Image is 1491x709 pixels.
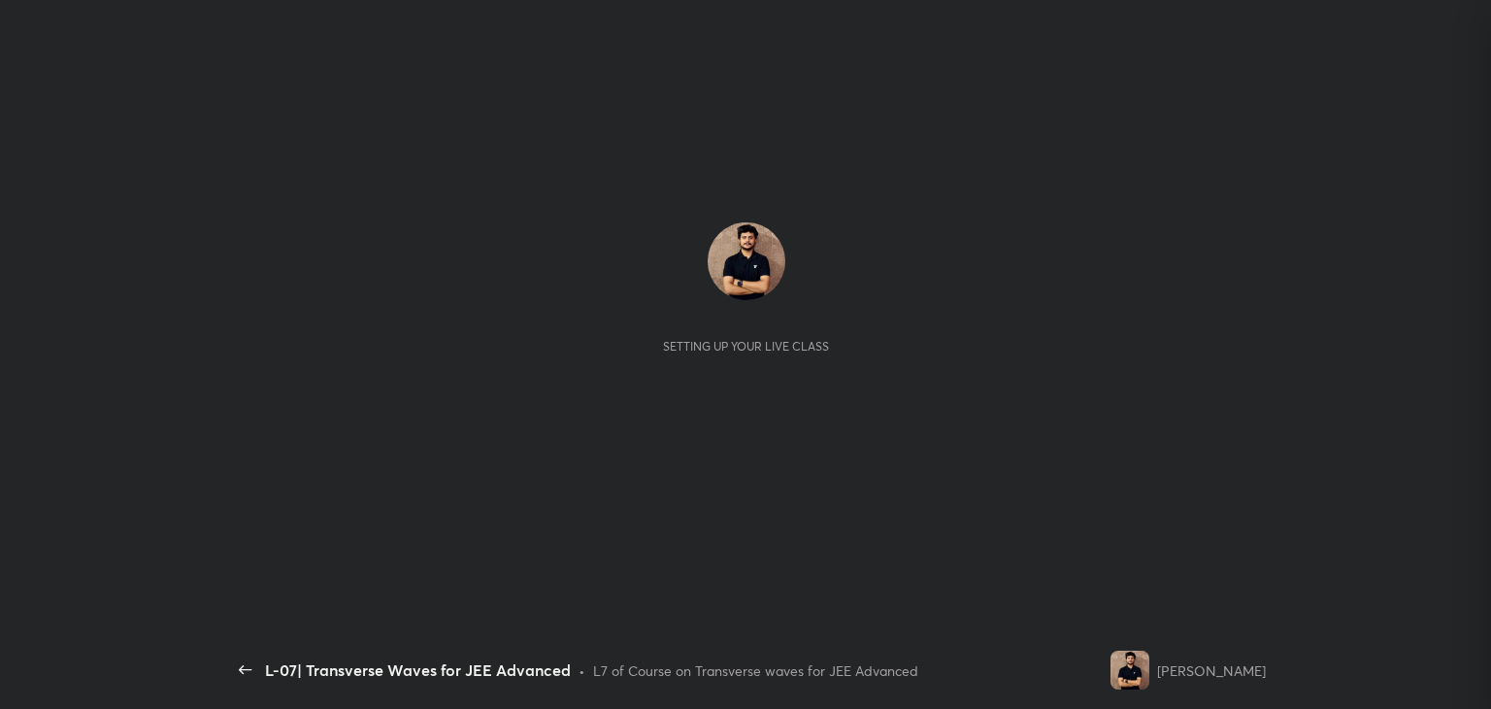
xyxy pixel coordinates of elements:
img: f17899f42ccd45fd86fb4bd8026a40b0.jpg [708,222,785,300]
img: f17899f42ccd45fd86fb4bd8026a40b0.jpg [1110,651,1149,690]
div: [PERSON_NAME] [1157,660,1266,681]
div: Setting up your live class [663,339,829,354]
div: L7 of Course on Transverse waves for JEE Advanced [593,660,918,681]
div: L-07| Transverse Waves for JEE Advanced [265,658,571,682]
div: • [579,660,585,681]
